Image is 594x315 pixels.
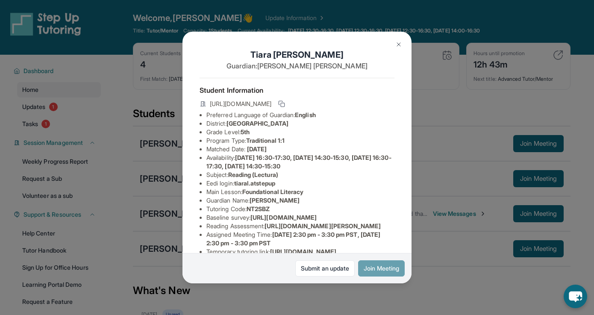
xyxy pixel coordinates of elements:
[210,100,271,108] span: [URL][DOMAIN_NAME]
[358,260,405,277] button: Join Meeting
[276,99,287,109] button: Copy link
[206,247,394,256] li: Temporary tutoring link :
[206,213,394,222] li: Baseline survey :
[206,145,394,153] li: Matched Date:
[206,128,394,136] li: Grade Level:
[206,111,394,119] li: Preferred Language of Guardian:
[395,41,402,48] img: Close Icon
[265,222,381,230] span: [URL][DOMAIN_NAME][PERSON_NAME]
[206,222,394,230] li: Reading Assessment :
[295,260,355,277] a: Submit an update
[295,111,316,118] span: English
[234,180,275,187] span: tiaral.atstepup
[206,188,394,196] li: Main Lesson :
[206,205,394,213] li: Tutoring Code :
[228,171,278,178] span: Reading (Lectura)
[250,214,317,221] span: [URL][DOMAIN_NAME]
[246,137,285,144] span: Traditional 1:1
[206,119,394,128] li: District:
[250,197,300,204] span: [PERSON_NAME]
[200,49,394,61] h1: Tiara [PERSON_NAME]
[206,153,394,171] li: Availability:
[226,120,288,127] span: [GEOGRAPHIC_DATA]
[247,145,267,153] span: [DATE]
[206,154,391,170] span: [DATE] 16:30-17:30, [DATE] 14:30-15:30, [DATE] 16:30-17:30, [DATE] 14:30-15:30
[200,85,394,95] h4: Student Information
[206,231,380,247] span: [DATE] 2:30 pm - 3:30 pm PST, [DATE] 2:30 pm - 3:30 pm PST
[200,61,394,71] p: Guardian: [PERSON_NAME] [PERSON_NAME]
[206,179,394,188] li: Eedi login :
[564,285,587,308] button: chat-button
[206,171,394,179] li: Subject :
[206,136,394,145] li: Program Type:
[206,230,394,247] li: Assigned Meeting Time :
[241,128,250,135] span: 5th
[270,248,336,255] span: [URL][DOMAIN_NAME]
[242,188,303,195] span: Foundational Literacy
[247,205,270,212] span: NT2SBZ
[206,196,394,205] li: Guardian Name :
